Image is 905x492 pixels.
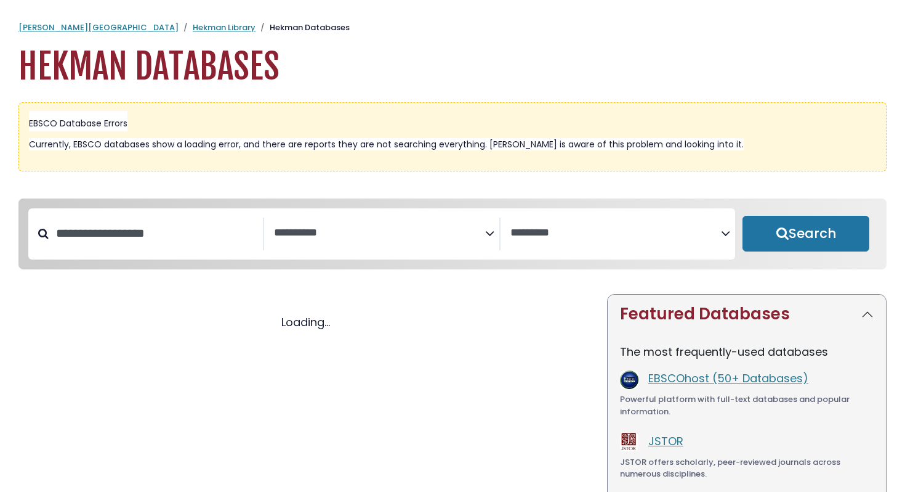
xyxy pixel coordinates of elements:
div: Loading... [18,314,592,330]
a: EBSCOhost (50+ Databases) [648,371,808,386]
div: Powerful platform with full-text databases and popular information. [620,393,874,417]
span: Currently, EBSCO databases show a loading error, and there are reports they are not searching eve... [29,138,744,150]
a: JSTOR [648,433,683,449]
li: Hekman Databases [255,22,350,34]
p: The most frequently-used databases [620,343,874,360]
span: EBSCO Database Errors [29,117,127,129]
nav: breadcrumb [18,22,887,34]
input: Search database by title or keyword [49,223,263,244]
h1: Hekman Databases [18,46,887,88]
a: [PERSON_NAME][GEOGRAPHIC_DATA] [18,22,179,33]
a: Hekman Library [193,22,255,33]
textarea: Search [274,227,485,240]
nav: Search filters [18,199,887,270]
div: JSTOR offers scholarly, peer-reviewed journals across numerous disciplines. [620,456,874,480]
button: Submit for Search Results [742,216,869,252]
button: Featured Databases [608,295,886,334]
textarea: Search [510,227,721,240]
